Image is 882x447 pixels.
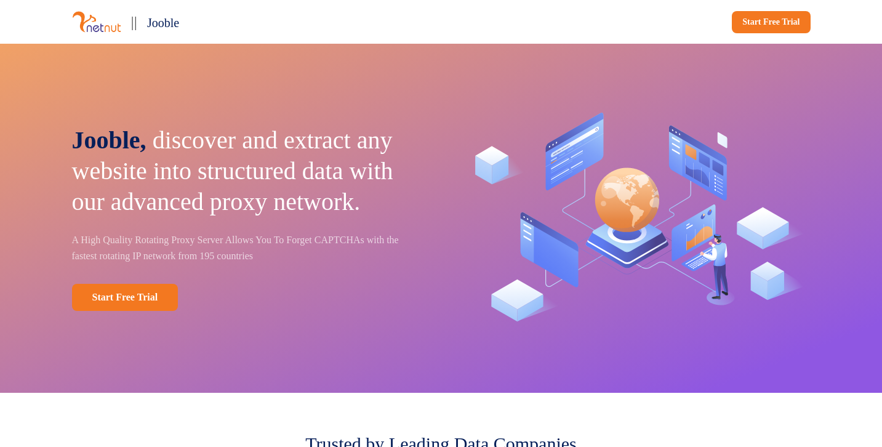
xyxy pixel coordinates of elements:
span: Jooble, [72,126,146,154]
a: Start Free Trial [732,11,810,33]
p: || [131,10,137,34]
p: A High Quality Rotating Proxy Server Allows You To Forget CAPTCHAs with the fastest rotating IP n... [72,232,424,264]
p: discover and extract any website into structured data with our advanced proxy network. [72,125,424,217]
span: Jooble [147,16,179,30]
a: Start Free Trial [72,284,178,311]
